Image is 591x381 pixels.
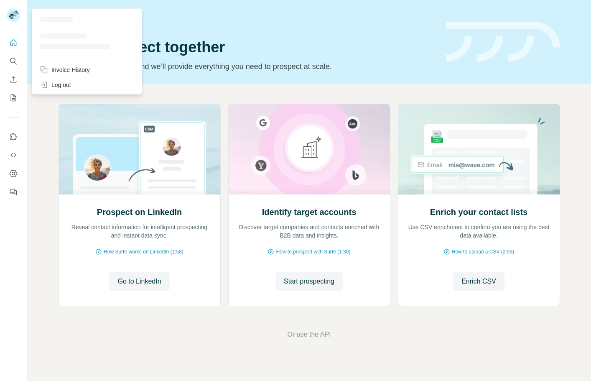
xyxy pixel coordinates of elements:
h2: Prospect on LinkedIn [97,206,182,218]
span: How Surfe works on LinkedIn (1:58) [104,248,183,256]
button: Enrich CSV [7,72,20,87]
button: Go to LinkedIn [109,272,169,291]
span: Enrich CSV [461,276,496,286]
p: Discover target companies and contacts enriched with B2B data and insights. [237,223,382,240]
div: Log out [40,81,71,89]
div: Invoice History [40,66,90,74]
h1: Let’s prospect together [59,39,436,56]
button: Use Surfe API [7,148,20,163]
span: How to upload a CSV (2:59) [452,248,514,256]
p: Pick your starting point and we’ll provide everything you need to prospect at scale. [59,61,436,72]
button: Quick start [7,35,20,50]
button: Or use the API [287,330,331,340]
img: Enrich your contact lists [398,104,560,194]
img: banner [446,22,560,62]
span: How to prospect with Surfe (1:30) [276,248,350,256]
img: Identify target accounts [228,104,390,194]
span: Go to LinkedIn [117,276,161,286]
p: Use CSV enrichment to confirm you are using the best data available. [407,223,551,240]
img: Prospect on LinkedIn [59,104,221,194]
button: Start prospecting [275,272,343,291]
button: Feedback [7,184,20,199]
button: Search [7,54,20,69]
h2: Identify target accounts [262,206,357,218]
button: Use Surfe on LinkedIn [7,129,20,144]
button: Dashboard [7,166,20,181]
span: Start prospecting [284,276,334,286]
h2: Enrich your contact lists [430,206,527,218]
div: Quick start [59,15,436,24]
button: My lists [7,90,20,105]
p: Reveal contact information for intelligent prospecting and instant data sync. [67,223,212,240]
button: Enrich CSV [453,272,504,291]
